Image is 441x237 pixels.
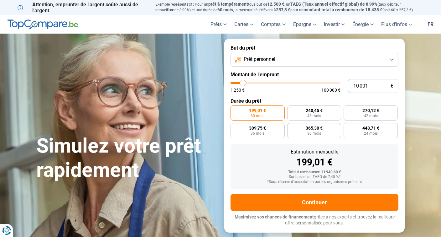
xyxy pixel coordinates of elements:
[349,15,377,34] a: Énergie
[231,15,257,34] a: Cartes
[36,134,217,182] h1: Simulez votre prêt rapidement
[257,15,289,34] a: Comptes
[249,108,266,113] span: 199,01 €
[251,114,264,118] span: 60 mois
[251,132,264,135] span: 36 mois
[236,175,393,179] div: Sur base d'un TAEG de 7,45 %*
[231,98,398,104] label: Durée du prêt
[304,7,382,12] span: montant total à rembourser de 15.438 €
[236,149,393,154] div: Estimation mensuelle
[276,7,290,12] span: 257,3 €
[362,126,379,130] span: 448,71 €
[231,214,398,226] p: grâce à nos experts et trouvez la meilleure offre personnalisée pour vous.
[207,15,231,34] a: Prêts
[290,2,377,7] span: TAEG (Taux annuel effectif global) de 8,99%
[236,170,393,175] div: Total à rembourser: 11 940,60 €
[18,2,148,13] p: Attention, emprunter de l'argent coûte aussi de l'argent.
[307,132,321,135] span: 30 mois
[167,7,174,12] span: fixe
[289,15,320,34] a: Épargne
[249,126,266,130] span: 309,75 €
[307,114,321,118] span: 48 mois
[231,45,398,51] label: But du prêt
[391,83,393,89] span: €
[231,88,245,92] span: 1 250 €
[267,2,284,7] span: 12.500 €
[377,15,416,34] a: Plus d'infos
[320,15,349,34] a: Investir
[208,2,248,7] span: prêt à tempérament
[364,132,378,135] span: 24 mois
[424,15,437,34] a: fr
[231,53,398,67] button: Prêt personnel
[235,214,314,219] span: Maximisez vos chances de financement
[364,114,378,118] span: 42 mois
[236,180,393,184] div: *Sous réserve d'acceptation par les organismes prêteurs
[306,126,323,130] span: 365,30 €
[231,72,398,78] label: Montant de l'emprunt
[155,2,423,13] p: Exemple représentatif : Pour un tous but de , un (taux débiteur annuel de 8,99%) et une durée de ...
[8,19,78,30] img: TopCompare
[236,158,393,167] div: 199,01 €
[321,88,340,92] span: 100 000 €
[217,7,233,12] span: 60 mois
[362,108,379,113] span: 270,12 €
[231,194,398,211] button: Continuer
[244,56,275,63] span: Prêt personnel
[306,108,323,113] span: 240,45 €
